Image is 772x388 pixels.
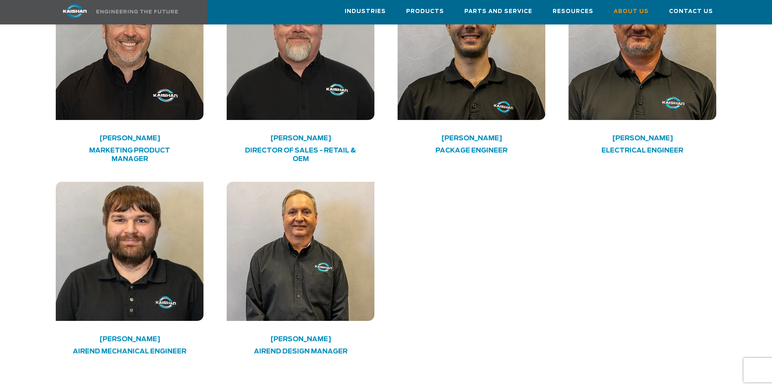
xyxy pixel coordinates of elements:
span: Products [406,7,444,16]
span: About Us [614,7,649,16]
h4: [PERSON_NAME] [242,337,360,341]
a: Contact Us [669,0,713,22]
h4: [PERSON_NAME] [413,136,531,140]
h4: [PERSON_NAME] [584,136,702,140]
a: About Us [614,0,649,22]
h4: [PERSON_NAME] [71,136,189,140]
a: Parts and Service [464,0,532,22]
a: Resources [553,0,593,22]
span: Contact Us [669,7,713,16]
span: Parts and Service [464,7,532,16]
h4: Airend Design Manager [242,347,360,356]
img: kaishan logo [44,4,105,18]
h4: [PERSON_NAME] [71,337,189,341]
a: Industries [345,0,386,22]
span: Resources [553,7,593,16]
img: About Us [56,182,203,321]
img: About Us [227,182,374,321]
h4: [PERSON_NAME] [242,136,360,140]
h4: Director of Sales - Retail & OEM [242,146,360,163]
h4: Marketing Product Manager [71,146,189,163]
span: Industries [345,7,386,16]
img: Engineering the future [96,10,178,13]
h4: Airend Mechanical Engineer [71,347,189,356]
h4: Electrical Engineer [584,146,702,155]
a: Products [406,0,444,22]
h4: Package Engineer [413,146,531,155]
